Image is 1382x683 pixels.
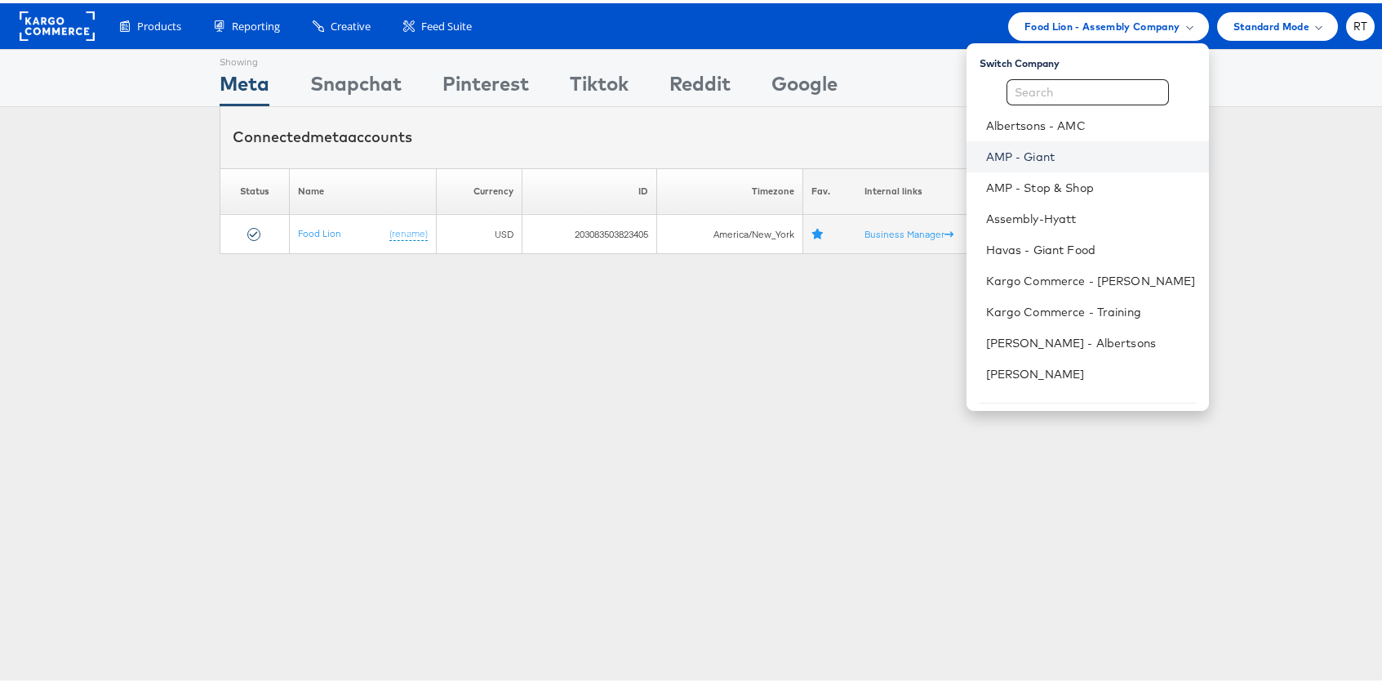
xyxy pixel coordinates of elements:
input: Search [1007,76,1169,102]
div: Switch Company [980,47,1209,67]
a: Kargo Commerce - Training [986,301,1196,317]
a: Havas - Giant Food [986,239,1196,255]
th: ID [522,165,657,212]
div: Tiktok [570,66,629,103]
div: Reddit [669,66,731,103]
a: [PERSON_NAME] - Albertsons [986,332,1196,348]
a: (rename) [389,224,428,238]
th: Name [289,165,436,212]
span: meta [310,124,348,143]
td: 203083503823405 [522,212,657,251]
span: RT [1353,18,1368,29]
div: Showing [220,47,269,66]
span: Products [137,16,181,31]
span: Feed Suite [421,16,472,31]
a: Business Manager [864,225,953,237]
a: Albertsons - AMC [986,114,1196,131]
span: Food Lion - Assembly Company [1024,15,1180,32]
th: Timezone [657,165,803,212]
th: Status [220,165,290,212]
a: AMP - Stop & Shop [986,176,1196,193]
span: Reporting [232,16,280,31]
span: Creative [331,16,371,31]
div: Google [771,66,838,103]
div: Pinterest [442,66,529,103]
a: Food Lion [298,224,341,236]
td: America/New_York [657,212,803,251]
div: Connected accounts [233,123,412,145]
a: Assembly-Hyatt [986,208,1196,224]
th: Currency [437,165,522,212]
div: Snapchat [310,66,402,103]
td: USD [437,212,522,251]
a: [PERSON_NAME] [986,363,1196,379]
div: Meta [220,66,269,103]
a: AMP - Giant [986,145,1196,162]
a: Kargo Commerce - [PERSON_NAME] [986,270,1196,286]
span: Standard Mode [1233,15,1309,32]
